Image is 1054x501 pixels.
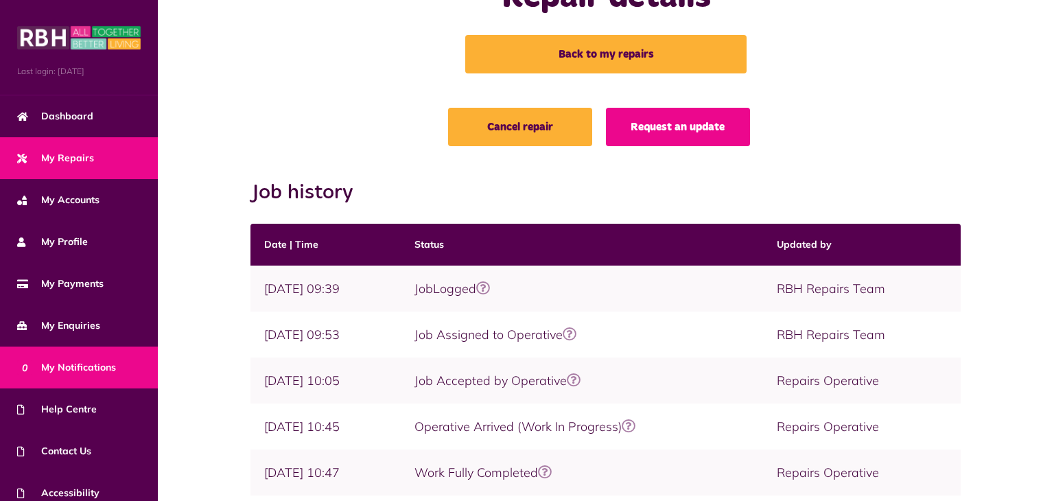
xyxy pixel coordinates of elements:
[401,358,763,404] td: Job Accepted by Operative
[763,266,961,312] td: RBH Repairs Team
[17,109,93,124] span: Dashboard
[17,486,99,500] span: Accessibility
[763,450,961,496] td: Repairs Operative
[763,224,961,266] th: Updated by
[401,224,763,266] th: Status
[465,35,747,73] a: Back to my repairs
[401,312,763,358] td: Job Assigned to Operative
[17,65,141,78] span: Last login: [DATE]
[401,266,763,312] td: JobLogged
[763,404,961,450] td: Repairs Operative
[250,358,401,404] td: [DATE] 10:05
[17,277,104,291] span: My Payments
[17,318,100,333] span: My Enquiries
[250,312,401,358] td: [DATE] 09:53
[17,24,141,51] img: MyRBH
[448,108,592,146] a: Cancel repair
[763,358,961,404] td: Repairs Operative
[17,402,97,417] span: Help Centre
[763,312,961,358] td: RBH Repairs Team
[401,404,763,450] td: Operative Arrived (Work In Progress)
[17,360,32,375] span: 0
[17,360,116,375] span: My Notifications
[250,180,961,205] h2: Job history
[606,108,750,146] a: Request an update
[401,450,763,496] td: Work Fully Completed
[17,235,88,249] span: My Profile
[250,224,401,266] th: Date | Time
[250,450,401,496] td: [DATE] 10:47
[250,404,401,450] td: [DATE] 10:45
[17,193,99,207] span: My Accounts
[17,151,94,165] span: My Repairs
[17,444,91,458] span: Contact Us
[250,266,401,312] td: [DATE] 09:39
